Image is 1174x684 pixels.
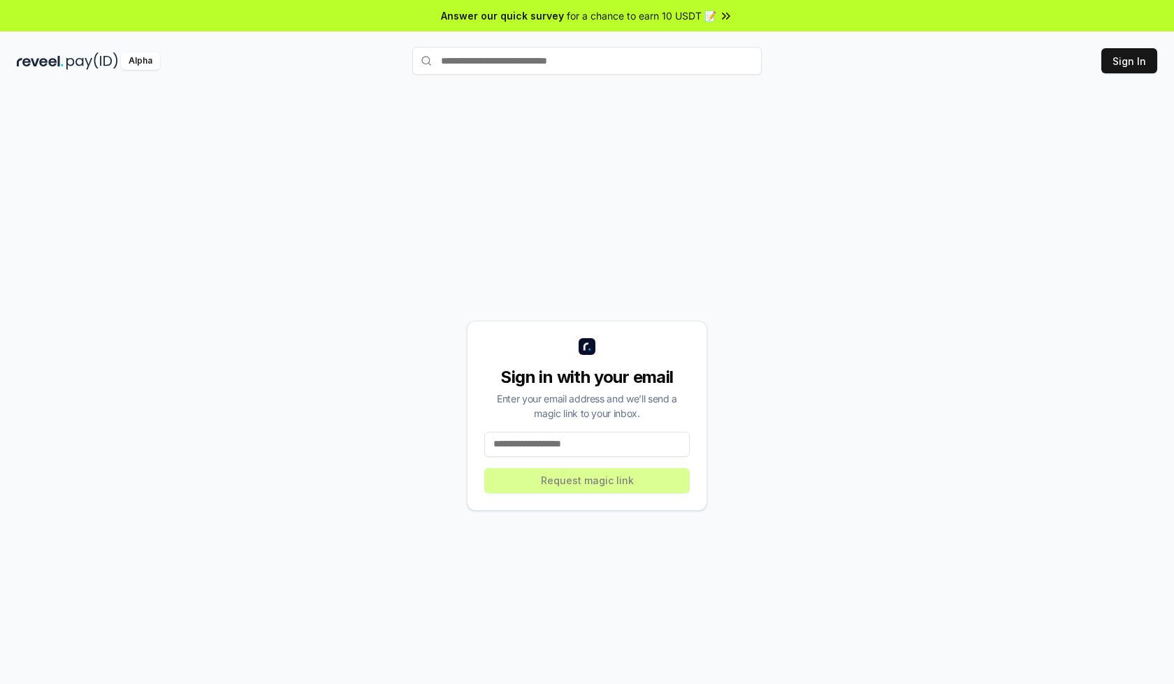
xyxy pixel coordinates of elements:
[441,8,564,23] span: Answer our quick survey
[567,8,716,23] span: for a chance to earn 10 USDT 📝
[121,52,160,70] div: Alpha
[484,366,690,388] div: Sign in with your email
[484,391,690,421] div: Enter your email address and we’ll send a magic link to your inbox.
[66,52,118,70] img: pay_id
[17,52,64,70] img: reveel_dark
[579,338,595,355] img: logo_small
[1101,48,1157,73] button: Sign In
